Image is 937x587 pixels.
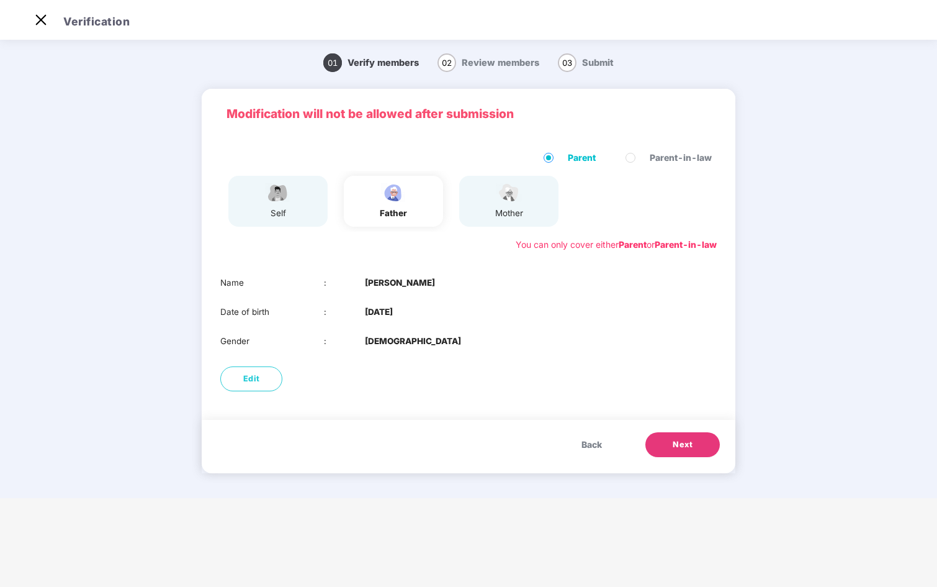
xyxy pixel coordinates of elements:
div: father [378,207,409,220]
div: Date of birth [220,306,324,319]
span: 01 [323,53,342,72]
div: You can only cover either or [516,238,717,252]
div: : [324,306,365,319]
b: [PERSON_NAME] [365,276,435,289]
span: Edit [243,373,260,385]
span: Review members [462,57,539,68]
div: Gender [220,335,324,348]
span: Back [581,438,602,452]
span: Next [673,439,693,451]
b: Parent [619,239,647,250]
button: Edit [220,366,282,391]
span: Parent [563,151,601,165]
img: svg+xml;base64,PHN2ZyB4bWxucz0iaHR0cDovL3d3dy53My5vcmcvMjAwMC9zdmciIHdpZHRoPSI1NCIgaGVpZ2h0PSIzOC... [493,182,524,204]
b: [DATE] [365,306,393,319]
span: Verify members [347,57,419,68]
span: 03 [558,53,576,72]
p: Modification will not be allowed after submission [226,104,711,123]
b: [DEMOGRAPHIC_DATA] [365,335,461,348]
div: : [324,276,365,289]
button: Next [645,432,720,457]
div: : [324,335,365,348]
img: svg+xml;base64,PHN2ZyBpZD0iRmF0aGVyX2ljb24iIHhtbG5zPSJodHRwOi8vd3d3LnczLm9yZy8yMDAwL3N2ZyIgeG1sbn... [378,182,409,204]
img: svg+xml;base64,PHN2ZyBpZD0iRW1wbG95ZWVfbWFsZSIgeG1sbnM9Imh0dHA6Ly93d3cudzMub3JnLzIwMDAvc3ZnIiB3aW... [262,182,294,204]
button: Back [569,432,614,457]
div: Name [220,276,324,289]
div: mother [493,207,524,220]
span: 02 [437,53,456,72]
div: self [262,207,294,220]
span: Submit [582,57,614,68]
b: Parent-in-law [655,239,717,250]
span: Parent-in-law [645,151,717,165]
